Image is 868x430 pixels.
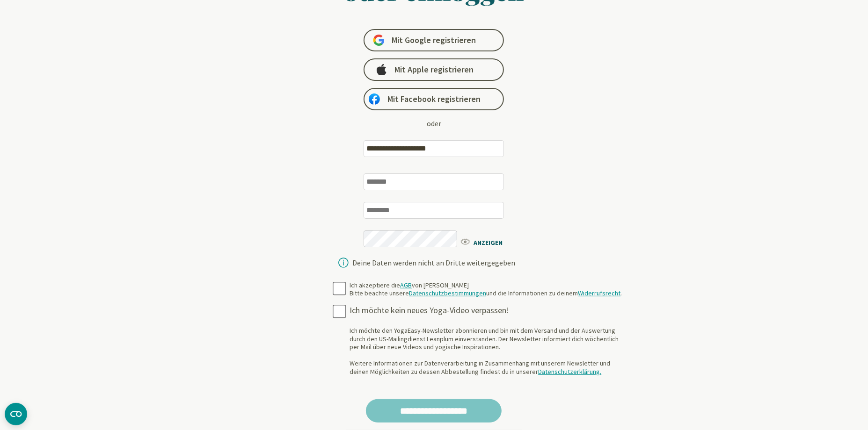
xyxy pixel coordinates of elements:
span: Mit Google registrieren [392,35,476,46]
a: Mit Apple registrieren [364,58,504,81]
a: Mit Facebook registrieren [364,88,504,110]
span: Mit Facebook registrieren [387,93,481,105]
a: Mit Google registrieren [364,29,504,51]
div: Ich akzeptiere die von [PERSON_NAME] Bitte beachte unsere und die Informationen zu deinem . [350,281,622,298]
div: oder [427,118,441,129]
span: Mit Apple registrieren [394,64,474,75]
a: AGB [400,281,412,289]
a: Datenschutzbestimmungen [409,289,486,297]
span: ANZEIGEN [460,236,513,248]
a: Widerrufsrecht [578,289,620,297]
div: Deine Daten werden nicht an Dritte weitergegeben [352,259,515,266]
a: Datenschutzerklärung. [538,367,601,376]
div: Ich möchte den YogaEasy-Newsletter abonnieren und bin mit dem Versand und der Auswertung durch de... [350,327,627,376]
div: Ich möchte kein neues Yoga-Video verpassen! [350,305,627,316]
button: CMP-Widget öffnen [5,403,27,425]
